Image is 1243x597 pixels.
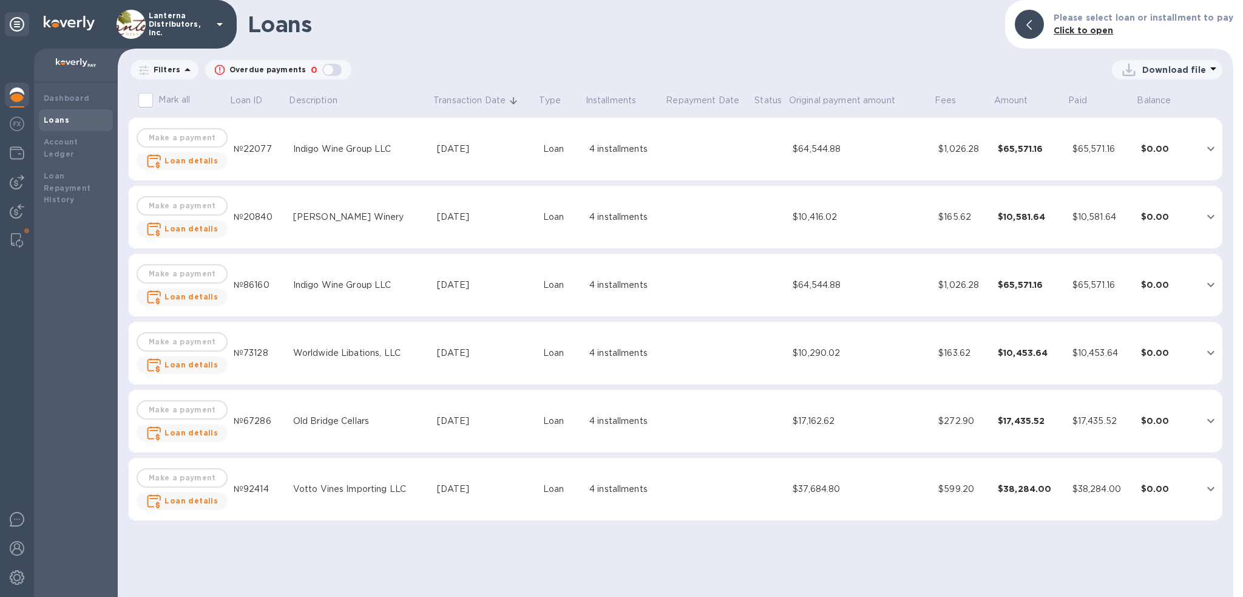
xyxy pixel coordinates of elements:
button: expand row [1202,208,1220,226]
div: Loan [543,347,580,360]
p: Installments [586,94,637,107]
div: $163.62 [938,347,988,360]
p: Loan ID [230,94,263,107]
div: $64,544.88 [793,143,929,155]
div: [DATE] [437,211,533,223]
div: $1,026.28 [938,143,988,155]
p: Original payment amount [789,94,895,107]
p: Paid [1068,94,1087,107]
div: Worldwide Libations, LLC [293,347,428,360]
b: Loan details [164,156,218,165]
div: №86160 [234,279,283,292]
span: Original payment amount [789,94,911,107]
b: Loan details [164,360,218,369]
b: Account Ledger [44,137,78,159]
div: $38,284.00 [1072,483,1131,496]
div: Votto Vines Importing LLC [293,483,428,496]
div: [PERSON_NAME] Winery [293,211,428,223]
h1: Loans [248,12,995,37]
div: №22077 [234,143,283,155]
img: Logo [44,16,95,30]
div: [DATE] [437,347,533,360]
div: $0.00 [1141,483,1192,495]
div: 4 installments [589,483,660,496]
p: Type [539,94,561,107]
p: Overdue payments [229,64,306,75]
div: $0.00 [1141,143,1192,155]
span: Loan ID [230,94,279,107]
div: $10,581.64 [1072,211,1131,223]
div: Indigo Wine Group LLC [293,143,428,155]
b: Loan Repayment History [44,171,91,205]
span: Description [289,94,353,107]
p: Description [289,94,337,107]
div: $599.20 [938,483,988,496]
div: Loan [543,279,580,292]
p: Mark all [158,94,190,106]
div: $1,026.28 [938,279,988,292]
div: №67286 [234,415,283,428]
div: №73128 [234,347,283,360]
b: Loan details [164,496,218,505]
p: Status [754,94,782,107]
button: Loan details [137,356,228,374]
span: Balance [1137,94,1187,107]
span: Type [539,94,577,107]
div: $272.90 [938,415,988,428]
div: $0.00 [1141,279,1192,291]
div: Loan [543,211,580,223]
div: $10,290.02 [793,347,929,360]
p: Fees [935,94,957,107]
div: $0.00 [1141,347,1192,359]
div: Unpin categories [5,12,29,36]
div: $64,544.88 [793,279,929,292]
div: [DATE] [437,279,533,292]
span: Amount [994,94,1044,107]
b: Loan details [164,428,218,437]
b: Loan details [164,224,218,233]
div: Loan [543,483,580,496]
div: $65,571.16 [1072,279,1131,292]
p: Repayment Date [666,94,739,107]
p: Download file [1142,64,1206,76]
button: Overdue payments0 [205,60,351,80]
div: $65,571.16 [998,143,1063,155]
div: №20840 [234,211,283,223]
div: $17,162.62 [793,415,929,428]
div: 4 installments [589,211,660,223]
button: Loan details [137,493,228,510]
div: 4 installments [589,415,660,428]
div: $0.00 [1141,415,1192,427]
p: Amount [994,94,1028,107]
div: Old Bridge Cellars [293,415,428,428]
div: $65,571.16 [1072,143,1131,155]
div: $0.00 [1141,211,1192,223]
div: $38,284.00 [998,483,1063,495]
div: $10,453.64 [998,347,1063,359]
div: 4 installments [589,347,660,360]
div: Indigo Wine Group LLC [293,279,428,292]
p: 0 [311,64,317,77]
b: Loan details [164,292,218,301]
div: [DATE] [437,415,533,428]
div: $37,684.80 [793,483,929,496]
p: Filters [149,64,180,75]
button: Loan details [137,425,228,442]
div: $10,453.64 [1072,347,1131,360]
div: $165.62 [938,211,988,223]
p: Balance [1137,94,1171,107]
div: Loan [543,143,580,155]
button: expand row [1202,480,1220,498]
button: Loan details [137,288,228,306]
b: Click to open [1054,26,1114,35]
div: Loan [543,415,580,428]
div: 4 installments [589,279,660,292]
div: $17,435.52 [1072,415,1131,428]
span: Fees [935,94,972,107]
div: $65,571.16 [998,279,1063,291]
p: Transaction Date [433,94,506,107]
div: 4 installments [589,143,660,155]
button: Loan details [137,220,228,238]
span: Transaction Date [433,94,521,107]
span: Paid [1068,94,1103,107]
